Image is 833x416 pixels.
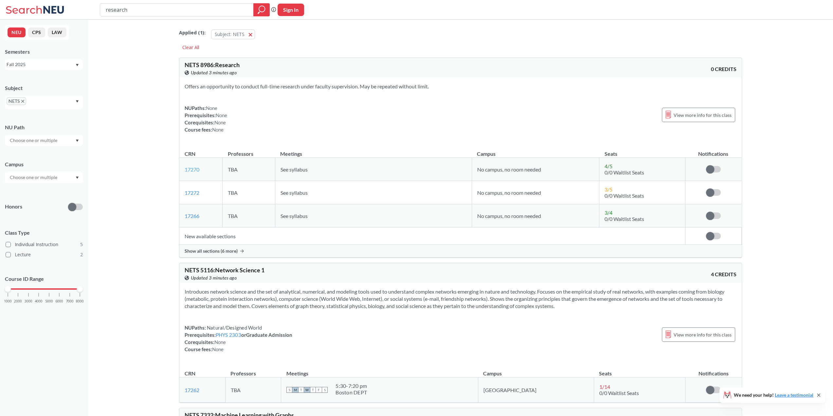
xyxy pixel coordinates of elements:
[599,384,610,390] span: 1 / 14
[594,363,685,377] th: Seats
[335,389,367,396] div: Boston DEPT
[185,213,199,219] a: 17266
[7,173,62,181] input: Choose one or multiple
[5,84,83,92] div: Subject
[298,387,304,393] span: T
[223,181,275,204] td: TBA
[212,346,224,352] span: None
[472,144,599,158] th: Campus
[5,203,22,210] p: Honors
[605,163,612,169] span: 4 / 5
[185,387,199,393] a: 17262
[599,144,685,158] th: Seats
[5,161,83,168] div: Campus
[35,299,43,303] span: 4000
[80,251,83,258] span: 2
[478,377,594,403] td: [GEOGRAPHIC_DATA]
[7,136,62,144] input: Choose one or multiple
[225,377,281,403] td: TBA
[223,158,275,181] td: TBA
[605,186,612,192] span: 3 / 5
[711,65,736,73] span: 0 CREDITS
[605,169,644,175] span: 0/0 Waitlist Seats
[191,274,237,281] span: Updated 3 minutes ago
[185,61,240,68] span: NETS 8986 : Research
[185,83,736,90] section: Offers an opportunity to conduct full-time research under faculty supervision. May be repeated wi...
[7,97,26,105] span: NETSX to remove pill
[5,96,83,109] div: NETSX to remove pillDropdown arrow
[5,124,83,131] div: NU Path
[6,250,83,259] label: Lecture
[185,324,292,353] div: NUPaths: Prerequisites: or Graduate Admission Corequisites: Course fees:
[335,383,367,389] div: 5:30 - 7:20 pm
[185,288,736,310] section: Introduces network science and the set of analytical, numerical, and modeling tools used to under...
[76,299,84,303] span: 8000
[216,332,241,338] a: PHYS 2303
[191,69,237,76] span: Updated 3 minutes ago
[278,4,304,16] button: Sign In
[322,387,328,393] span: S
[685,144,741,158] th: Notifications
[674,331,732,339] span: View more info for this class
[775,392,813,398] a: Leave a testimonial
[55,299,63,303] span: 6000
[179,29,206,36] span: Applied ( 1 ):
[179,245,742,257] div: Show all sections (6 more)
[711,271,736,278] span: 4 CREDITS
[48,27,66,37] button: LAW
[76,100,79,103] svg: Dropdown arrow
[225,363,281,377] th: Professors
[605,209,612,216] span: 3 / 4
[185,104,227,133] div: NUPaths: Prerequisites: Corequisites: Course fees:
[185,266,264,274] span: NETS 5116 : Network Science 1
[292,387,298,393] span: M
[5,59,83,70] div: Fall 2025Dropdown arrow
[605,192,644,199] span: 0/0 Waitlist Seats
[223,204,275,227] td: TBA
[5,135,83,146] div: Dropdown arrow
[216,112,227,118] span: None
[212,127,224,133] span: None
[275,144,472,158] th: Meetings
[8,27,26,37] button: NEU
[206,105,218,111] span: None
[185,166,199,172] a: 17270
[5,229,83,236] span: Class Type
[253,3,270,16] div: magnifying glass
[45,299,53,303] span: 5000
[76,139,79,142] svg: Dropdown arrow
[215,31,244,37] span: Subject: NETS
[179,43,203,52] div: Clear All
[472,158,599,181] td: No campus, no room needed
[76,176,79,179] svg: Dropdown arrow
[185,370,195,377] div: CRN
[472,204,599,227] td: No campus, no room needed
[605,216,644,222] span: 0/0 Waitlist Seats
[28,27,45,37] button: CPS
[258,5,265,14] svg: magnifying glass
[674,111,732,119] span: View more info for this class
[14,299,22,303] span: 2000
[472,181,599,204] td: No campus, no room needed
[206,325,262,331] span: Natural/Designed World
[185,248,238,254] span: Show all sections (6 more)
[685,363,742,377] th: Notifications
[4,299,12,303] span: 1000
[6,240,83,249] label: Individual Instruction
[5,48,83,55] div: Semesters
[179,227,685,245] td: New available sections
[281,363,478,377] th: Meetings
[5,275,83,283] p: Course ID Range
[105,4,249,15] input: Class, professor, course number, "phrase"
[21,100,24,103] svg: X to remove pill
[310,387,316,393] span: T
[223,144,275,158] th: Professors
[80,241,83,248] span: 5
[185,150,195,157] div: CRN
[5,172,83,183] div: Dropdown arrow
[25,299,32,303] span: 3000
[211,29,255,39] button: Subject: NETS
[281,166,308,172] span: See syllabus
[316,387,322,393] span: F
[304,387,310,393] span: W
